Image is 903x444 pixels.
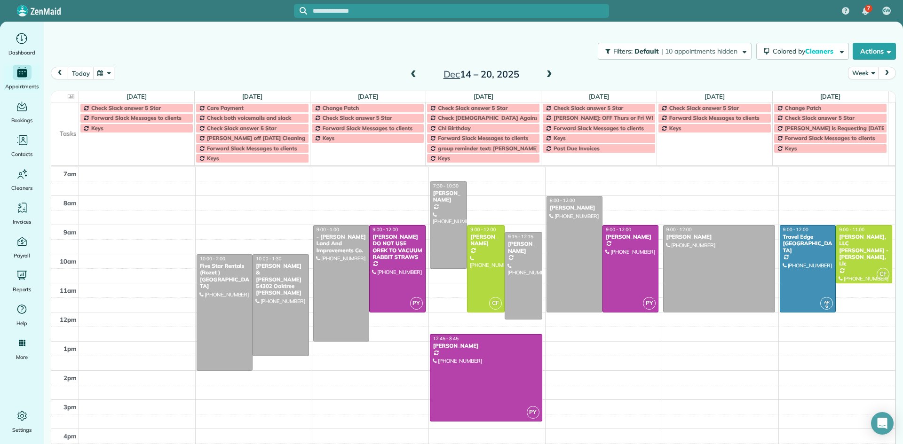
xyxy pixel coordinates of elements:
[554,125,644,132] span: Forward Slack Messages to clients
[848,67,879,79] button: Week
[554,134,566,141] span: Keys
[783,226,808,233] span: 9:00 - 12:00
[317,226,339,233] span: 9:00 - 1:00
[4,302,40,328] a: Help
[323,125,413,132] span: Forward Slack Messages to clients
[507,241,539,254] div: [PERSON_NAME]
[60,257,77,265] span: 10am
[474,93,494,100] a: [DATE]
[853,43,896,60] button: Actions
[207,134,336,141] span: [PERSON_NAME] off [DATE] Cleaning Restaurant
[323,134,335,141] span: Keys
[410,297,423,310] span: PY
[323,104,359,111] span: Change Patch
[207,125,277,132] span: Check Slack answer 5 Star
[643,297,656,310] span: PY
[785,104,822,111] span: Change Patch
[661,47,737,55] span: | 10 appointments hidden
[773,47,837,55] span: Colored by
[438,134,528,141] span: Forward Slack Messages to clients
[63,432,77,440] span: 4pm
[855,1,875,22] div: 7 unread notifications
[63,374,77,382] span: 2pm
[200,256,225,262] span: 10:00 - 2:00
[554,114,667,121] span: [PERSON_NAME]: OFF Thurs or Fri WEEKLY
[438,104,507,111] span: Check Slack answer 5 Star
[867,5,870,12] span: 7
[372,234,422,261] div: [PERSON_NAME] DO NOT USE OREK TO VACUUM RABBIT STRAWS
[605,234,656,240] div: [PERSON_NAME]
[783,234,833,254] div: Travel Edge [GEOGRAPHIC_DATA]
[207,114,292,121] span: Check both voicemails and slack
[589,93,609,100] a: [DATE]
[127,93,147,100] a: [DATE]
[593,43,752,60] a: Filters: Default | 10 appointments hidden
[4,408,40,435] a: Settings
[11,116,33,125] span: Bookings
[63,170,77,178] span: 7am
[433,335,459,342] span: 12:45 - 3:45
[4,65,40,91] a: Appointments
[323,114,392,121] span: Check Slack answer 5 Star
[12,425,32,435] span: Settings
[256,256,281,262] span: 10:00 - 1:30
[785,145,797,152] span: Keys
[11,149,32,159] span: Contacts
[669,104,739,111] span: Check Slack answer 5 Star
[666,234,773,240] div: [PERSON_NAME]
[91,125,103,132] span: Keys
[4,166,40,193] a: Cleaners
[91,114,182,121] span: Forward Slack Messages to clients
[16,319,28,328] span: Help
[438,155,450,162] span: Keys
[527,406,539,419] span: PY
[839,234,889,267] div: [PERSON_NAME], LLC [PERSON_NAME] - [PERSON_NAME], Llc
[13,285,32,294] span: Reports
[433,190,465,203] div: [PERSON_NAME]
[63,403,77,411] span: 3pm
[13,217,32,226] span: Invoices
[207,155,219,162] span: Keys
[871,412,894,435] div: Open Intercom Messenger
[4,132,40,159] a: Contacts
[613,47,633,55] span: Filters:
[666,226,692,233] span: 9:00 - 12:00
[598,43,752,60] button: Filters: Default | 10 appointments hidden
[508,234,533,240] span: 9:15 - 12:15
[669,125,681,132] span: Keys
[8,48,35,57] span: Dashboard
[14,251,31,260] span: Payroll
[878,67,896,79] button: next
[372,226,398,233] span: 9:00 - 12:00
[63,228,77,236] span: 9am
[470,226,496,233] span: 9:00 - 12:00
[316,234,366,254] div: - [PERSON_NAME] Land And Improvements Co.
[554,104,623,111] span: Check Slack answer 5 Star
[294,7,307,15] button: Focus search
[5,82,39,91] span: Appointments
[63,345,77,352] span: 1pm
[839,226,864,233] span: 9:00 - 11:00
[821,302,832,311] small: 6
[805,47,835,55] span: Cleaners
[199,263,250,290] div: Five Star Rentals (Rozet ) [GEOGRAPHIC_DATA]
[489,297,502,310] span: CF
[300,7,307,15] svg: Focus search
[4,200,40,226] a: Invoices
[242,93,262,100] a: [DATE]
[433,183,459,189] span: 7:30 - 10:30
[669,114,760,121] span: Forward Slack Messages to clients
[4,31,40,57] a: Dashboard
[438,125,470,132] span: Chi Birthday
[60,287,77,294] span: 11am
[4,268,40,294] a: Reports
[756,43,849,60] button: Colored byCleaners
[882,7,891,15] span: KW
[705,93,725,100] a: [DATE]
[550,197,575,203] span: 8:00 - 12:00
[785,114,855,121] span: Check Slack answer 5 Star
[824,299,830,304] span: AR
[4,234,40,260] a: Payroll
[820,93,840,100] a: [DATE]
[68,67,94,79] button: today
